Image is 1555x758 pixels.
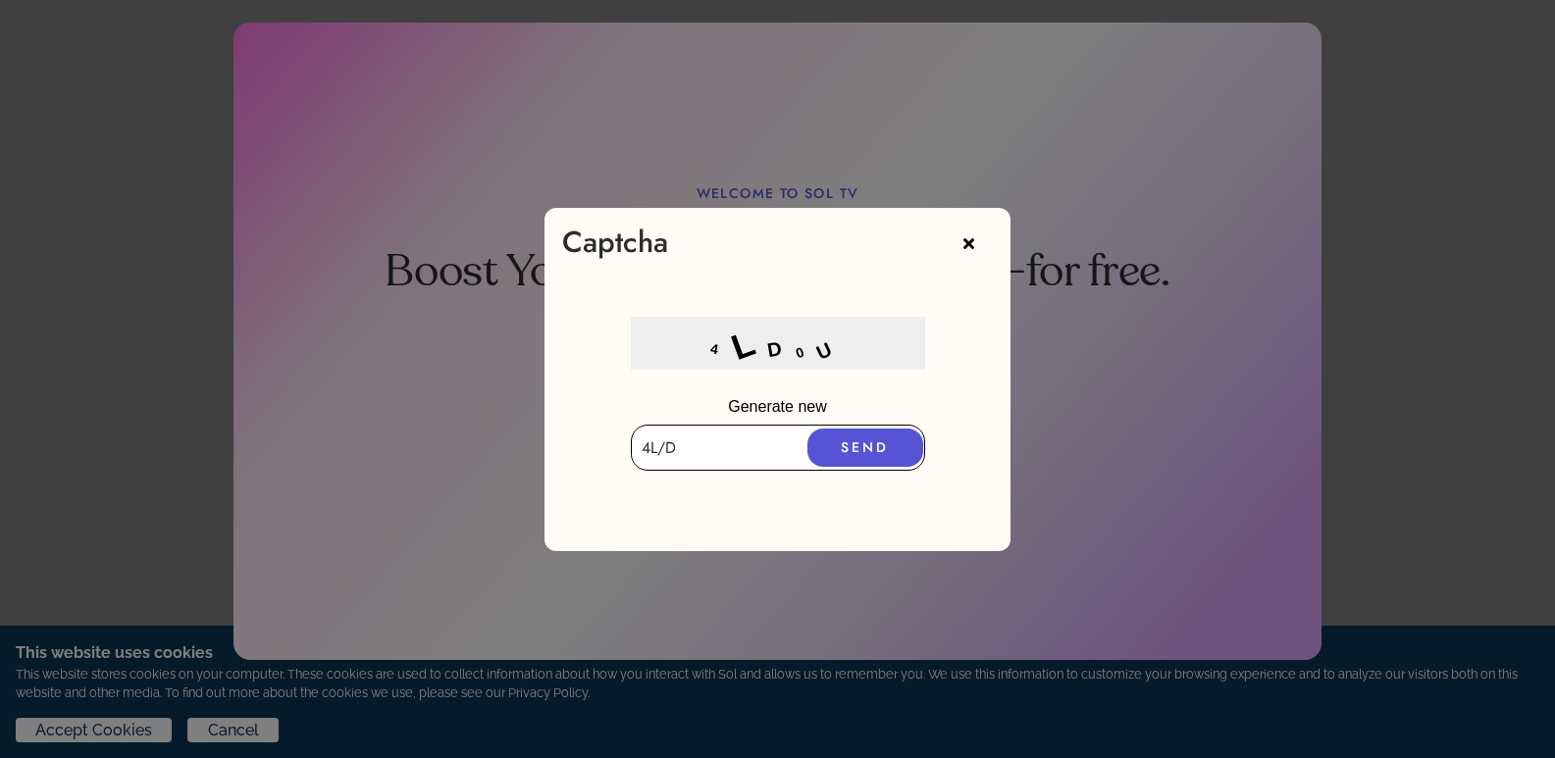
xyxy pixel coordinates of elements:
div: L [724,312,775,374]
input: Enter captcha [631,425,925,471]
div: U [811,328,849,367]
button: SEND [807,429,923,467]
p: Generate new [544,389,1011,425]
div: Captcha [562,226,668,258]
div: 0 [793,336,820,363]
div: D [765,330,798,364]
div: 4 [709,338,734,362]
